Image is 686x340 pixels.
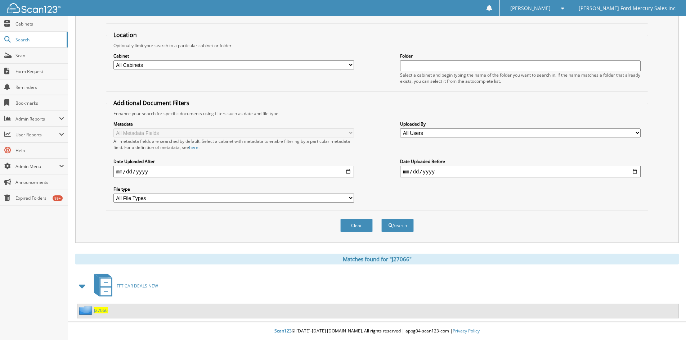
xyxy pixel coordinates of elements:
legend: Location [110,31,140,39]
img: scan123-logo-white.svg [7,3,61,13]
label: Date Uploaded Before [400,158,641,164]
label: Metadata [113,121,354,127]
div: © [DATE]-[DATE] [DOMAIN_NAME]. All rights reserved | appg04-scan123-com | [68,322,686,340]
span: Announcements [15,179,64,185]
div: Enhance your search for specific documents using filters such as date and file type. [110,110,644,117]
span: Help [15,148,64,154]
span: Scan [15,53,64,59]
span: Expired Folders [15,195,64,201]
span: Admin Reports [15,116,59,122]
button: Search [381,219,414,232]
div: All metadata fields are searched by default. Select a cabinet with metadata to enable filtering b... [113,138,354,150]
a: FFT CAR DEALS NEW [90,272,158,300]
legend: Additional Document Filters [110,99,193,107]
a: J27066 [94,307,108,313]
label: Uploaded By [400,121,641,127]
span: Search [15,37,63,43]
button: Clear [340,219,373,232]
span: [PERSON_NAME] Ford Mercury Sales Inc [579,6,676,10]
label: Date Uploaded After [113,158,354,164]
input: start [113,166,354,177]
span: [PERSON_NAME] [510,6,551,10]
div: Optionally limit your search to a particular cabinet or folder [110,42,644,49]
a: Privacy Policy [453,328,480,334]
iframe: Chat Widget [650,305,686,340]
span: Form Request [15,68,64,74]
span: Admin Menu [15,163,59,169]
input: end [400,166,641,177]
span: FFT CAR DEALS NEW [117,283,158,289]
img: folder2.png [79,306,94,315]
span: Bookmarks [15,100,64,106]
label: Cabinet [113,53,354,59]
span: User Reports [15,132,59,138]
label: Folder [400,53,641,59]
div: Select a cabinet and begin typing the name of the folder you want to search in. If the name match... [400,72,641,84]
span: Scan123 [274,328,292,334]
span: Reminders [15,84,64,90]
span: Cabinets [15,21,64,27]
div: 99+ [53,195,63,201]
a: here [189,144,198,150]
label: File type [113,186,354,192]
div: Matches found for "J27066" [75,254,679,264]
